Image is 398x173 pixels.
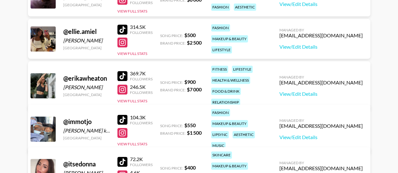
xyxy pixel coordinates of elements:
[117,9,147,14] button: View Full Stats
[233,131,255,138] div: aesthetic
[234,3,256,11] div: aesthetic
[211,24,230,31] div: fashion
[160,41,186,46] span: Brand Price:
[211,99,240,106] div: relationship
[63,28,110,35] div: @ ellie.amiel
[130,77,153,81] div: Followers
[130,90,153,95] div: Followers
[130,121,153,125] div: Followers
[63,136,110,140] div: [GEOGRAPHIC_DATA]
[117,51,147,56] button: View Full Stats
[160,80,183,85] span: Song Price:
[279,32,363,39] div: [EMAIL_ADDRESS][DOMAIN_NAME]
[63,84,110,90] div: [PERSON_NAME]
[211,3,230,11] div: fashion
[211,35,248,42] div: makeup & beauty
[184,32,196,38] strong: $ 500
[130,0,153,5] div: Followers
[211,66,228,73] div: fitness
[160,88,186,92] span: Brand Price:
[130,84,153,90] div: 246.5K
[130,114,153,121] div: 104.3K
[211,109,230,116] div: fashion
[211,120,248,127] div: makeup & beauty
[130,162,153,167] div: Followers
[63,118,110,126] div: @ immotjo
[211,142,226,149] div: music
[279,1,363,7] a: View/Edit Details
[117,142,147,146] button: View Full Stats
[211,131,229,138] div: lipsync
[63,37,110,44] div: [PERSON_NAME]
[63,46,110,50] div: [GEOGRAPHIC_DATA]
[63,92,110,97] div: [GEOGRAPHIC_DATA]
[160,123,183,128] span: Song Price:
[63,127,110,134] div: [PERSON_NAME] kayitaba [PERSON_NAME]
[279,91,363,97] a: View/Edit Details
[211,162,248,170] div: makeup & beauty
[279,44,363,50] a: View/Edit Details
[130,30,153,35] div: Followers
[63,74,110,82] div: @ erikawheaton
[160,131,186,136] span: Brand Price:
[130,70,153,77] div: 369.7K
[279,28,363,32] div: Managed By
[211,77,250,84] div: health & wellness
[279,160,363,165] div: Managed By
[187,86,202,92] strong: $ 7 000
[279,123,363,129] div: [EMAIL_ADDRESS][DOMAIN_NAME]
[117,99,147,103] button: View Full Stats
[279,79,363,86] div: [EMAIL_ADDRESS][DOMAIN_NAME]
[232,66,253,73] div: lifestyle
[211,46,232,53] div: lifestyle
[160,33,183,38] span: Song Price:
[184,122,196,128] strong: $ 550
[279,134,363,140] a: View/Edit Details
[187,130,202,136] strong: $ 1 500
[130,156,153,162] div: 72.2K
[63,160,110,168] div: @ itsedonna
[279,75,363,79] div: Managed By
[160,166,183,170] span: Song Price:
[184,165,196,170] strong: $ 400
[184,79,196,85] strong: $ 900
[279,118,363,123] div: Managed By
[130,24,153,30] div: 314.5K
[63,3,110,7] div: [GEOGRAPHIC_DATA]
[279,165,363,171] div: [EMAIL_ADDRESS][DOMAIN_NAME]
[187,40,202,46] strong: $ 2 500
[211,151,232,159] div: skincare
[211,88,241,95] div: food & drink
